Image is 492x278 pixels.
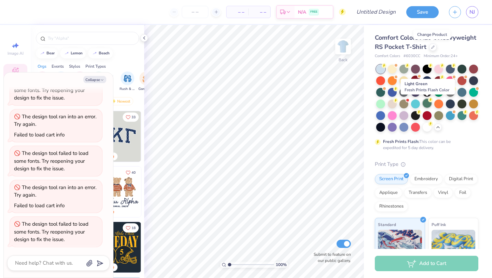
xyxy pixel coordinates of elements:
[231,9,244,16] span: – –
[14,221,88,243] div: The design tool failed to load some fonts. Try reopening your design to fix the issue.
[120,71,135,92] div: filter for Rush & Bid
[14,79,88,101] div: The design tool failed to load some fonts. Try reopening your design to fix the issue.
[141,222,191,273] img: 2b704b5a-84f6-4980-8295-53d958423ff9
[83,76,106,83] button: Collapse
[14,131,65,138] div: Failed to load cart info
[141,167,191,217] img: d12c9beb-9502-45c7-ae94-40b97fdd6040
[85,63,106,69] div: Print Types
[107,97,133,105] div: Newest
[92,71,106,92] button: filter button
[375,34,476,51] span: Comfort Colors Adult Heavyweight RS Pocket T-Shirt
[351,5,401,19] input: Untitled Design
[375,201,408,212] div: Rhinestones
[54,71,69,92] button: filter button
[60,48,86,58] button: lemon
[410,174,442,184] div: Embroidery
[123,112,139,122] button: Like
[406,6,439,18] button: Save
[123,223,139,233] button: Like
[8,51,24,56] span: Image AI
[445,174,478,184] div: Digital Print
[46,51,55,55] div: bear
[378,230,422,264] img: Standard
[138,71,154,92] div: filter for Game Day
[91,222,141,273] img: b8819b5f-dd70-42f8-b218-32dd770f7b03
[92,71,106,92] div: filter for Sports
[92,51,97,55] img: trend_line.gif
[132,116,136,119] span: 33
[36,71,49,92] button: filter button
[424,53,458,59] span: Minimum Order: 24 +
[298,9,306,16] span: N/A
[71,51,83,55] div: lemon
[138,87,154,92] span: Game Day
[404,53,420,59] span: # 6030CC
[276,262,287,268] span: 100 %
[64,51,69,55] img: trend_line.gif
[123,168,139,177] button: Like
[40,51,45,55] img: trend_line.gif
[469,8,475,16] span: NJ
[413,30,451,39] div: Change Product
[252,9,266,16] span: – –
[99,51,110,55] div: beach
[52,63,64,69] div: Events
[310,10,317,14] span: FREE
[141,111,191,162] img: edfb13fc-0e43-44eb-bea2-bf7fc0dd67f9
[124,75,132,82] img: Rush & Bid Image
[91,111,141,162] img: 3b9aba4f-e317-4aa7-a679-c95a879539bd
[404,188,432,198] div: Transfers
[375,160,478,168] div: Print Type
[138,71,154,92] button: filter button
[432,221,446,228] span: Puff Ink
[69,63,80,69] div: Styles
[132,226,136,230] span: 18
[455,188,471,198] div: Foil
[14,184,96,199] div: The design tool ran into an error. Try again.
[132,171,136,174] span: 40
[14,113,96,128] div: The design tool ran into an error. Try again.
[336,40,350,53] img: Back
[88,48,113,58] button: beach
[383,138,467,151] div: This color can be expedited for 5 day delivery.
[432,230,476,264] img: Puff Ink
[434,188,453,198] div: Vinyl
[54,71,69,92] div: filter for Fraternity
[73,71,87,92] div: filter for Club
[36,71,49,92] div: filter for Sorority
[36,48,58,58] button: bear
[142,75,150,82] img: Game Day Image
[182,6,208,18] input: – –
[73,71,87,92] button: filter button
[14,202,65,209] div: Failed to load cart info
[401,79,455,95] div: Light Green
[466,6,478,18] a: NJ
[14,150,88,172] div: The design tool failed to load some fonts. Try reopening your design to fix the issue.
[91,167,141,217] img: a3be6b59-b000-4a72-aad0-0c575b892a6b
[120,87,135,92] span: Rush & Bid
[38,63,46,69] div: Orgs
[375,174,408,184] div: Screen Print
[310,251,351,264] label: Submit to feature on our public gallery.
[47,35,135,42] input: Try "Alpha"
[339,57,347,63] div: Back
[120,71,135,92] button: filter button
[375,53,400,59] span: Comfort Colors
[383,139,419,144] strong: Fresh Prints Flash:
[378,221,396,228] span: Standard
[405,87,449,93] span: Fresh Prints Flash Color
[375,188,402,198] div: Applique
